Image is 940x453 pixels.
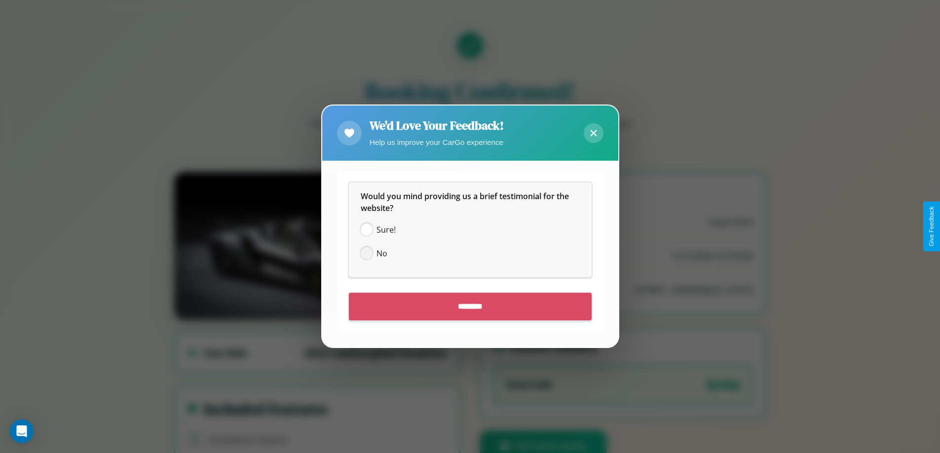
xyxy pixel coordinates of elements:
[376,224,396,236] span: Sure!
[361,191,571,214] span: Would you mind providing us a brief testimonial for the website?
[376,248,387,260] span: No
[370,136,504,149] p: Help us improve your CarGo experience
[928,207,935,246] div: Give Feedback
[370,117,504,134] h2: We'd Love Your Feedback!
[10,419,34,443] div: Open Intercom Messenger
